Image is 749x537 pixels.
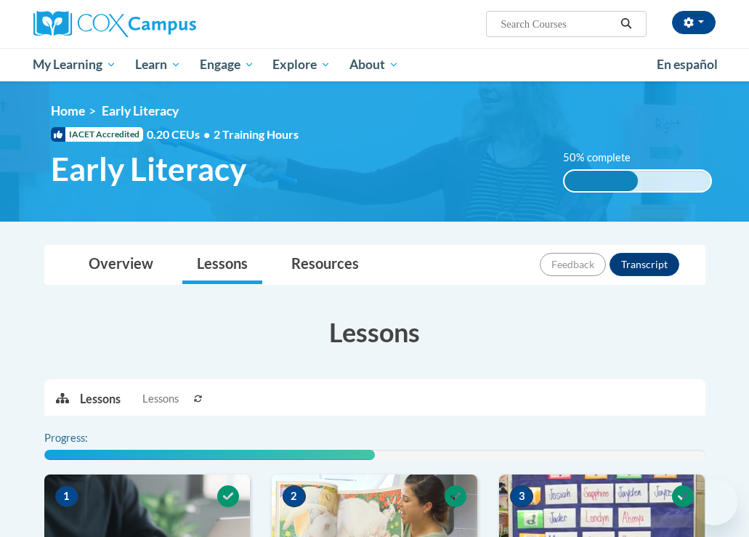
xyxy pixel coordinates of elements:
[33,56,116,73] span: My Learning
[126,48,190,81] a: Learn
[691,479,737,525] iframe: Button to launch messaging window
[263,48,340,81] a: Explore
[540,253,606,276] button: Feedback
[182,246,262,284] a: Lessons
[147,126,214,142] span: 0.20 CEUs
[33,11,196,37] img: Cox Campus
[615,15,637,33] button: Search
[33,11,246,37] a: Cox Campus
[200,56,254,73] span: Engage
[214,127,299,141] span: 2 Training Hours
[44,314,705,350] h3: Lessons
[277,246,373,284] a: Resources
[563,150,647,166] label: 50% complete
[190,48,264,81] a: Engage
[51,127,143,142] span: IACET Accredited
[44,430,128,446] label: Progress:
[51,103,85,118] a: Home
[203,127,210,141] span: •
[55,485,78,507] span: 1
[340,48,408,81] a: About
[283,485,306,507] span: 2
[657,57,718,72] span: En español
[51,150,246,188] span: Early Literacy
[102,103,179,118] span: Early Literacy
[564,171,638,191] div: 50% complete
[74,246,168,284] a: Overview
[510,485,533,507] span: 3
[80,391,121,407] p: Lessons
[349,56,399,73] span: About
[24,48,126,81] a: My Learning
[499,15,615,33] input: Search Courses
[142,391,179,407] span: Lessons
[672,11,716,34] button: Account Settings
[23,48,727,81] div: Main menu
[647,49,727,80] a: En español
[272,56,331,73] span: Explore
[610,253,679,276] button: Transcript
[135,56,181,73] span: Learn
